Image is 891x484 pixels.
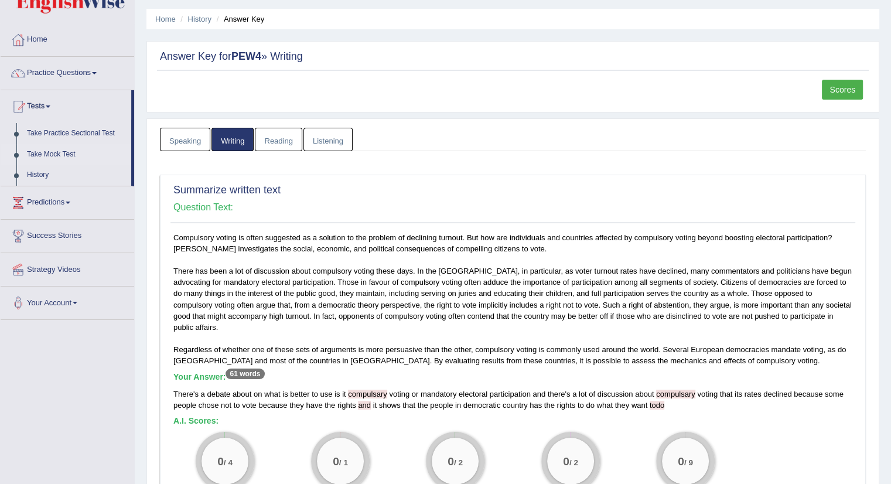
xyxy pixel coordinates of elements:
[233,390,252,398] span: about
[544,401,555,410] span: the
[226,369,264,379] sup: 61 words
[254,390,262,398] span: on
[589,390,595,398] span: of
[22,165,131,186] a: History
[173,390,193,398] span: There
[697,390,718,398] span: voting
[735,390,742,398] span: its
[207,390,230,398] span: debate
[160,128,210,152] a: Speaking
[684,458,693,466] small: / 9
[242,401,257,410] span: vote
[598,390,633,398] span: discussion
[1,253,134,282] a: Strategy Videos
[448,455,454,468] big: 0
[334,390,340,398] span: is
[557,401,575,410] span: rights
[173,388,852,411] div: ' '
[678,455,684,468] big: 0
[455,401,461,410] span: in
[339,458,348,466] small: / 1
[1,57,134,86] a: Practice Questions
[490,390,531,398] span: participation
[825,390,844,398] span: some
[566,390,571,398] span: s
[418,401,428,410] span: the
[454,458,463,466] small: / 2
[303,128,353,152] a: Listening
[379,401,401,410] span: shows
[224,458,233,466] small: / 4
[264,390,280,398] span: what
[231,50,261,62] strong: PEW4
[290,390,309,398] span: better
[635,390,654,398] span: about
[563,455,569,468] big: 0
[1,23,134,53] a: Home
[459,390,487,398] span: electoral
[794,390,822,398] span: because
[214,13,265,25] li: Answer Key
[548,390,565,398] span: there
[217,455,224,468] big: 0
[221,401,231,410] span: not
[421,390,456,398] span: mandatory
[656,390,695,398] span: Possible spelling mistake found. (did you mean: compulsory)
[234,401,240,410] span: to
[358,401,371,410] span: Use a comma before ‘and’ if it connects two independent clauses (unless they are closely connecte...
[173,372,265,381] b: Your Answer:
[22,123,131,144] a: Take Practice Sectional Test
[356,401,359,410] span: Use a comma before ‘and’ if it connects two independent clauses (unless they are closely connecte...
[572,390,576,398] span: a
[412,390,419,398] span: or
[579,390,587,398] span: lot
[745,390,762,398] span: rates
[631,401,647,410] span: want
[342,390,346,398] span: it
[173,416,219,425] b: A.I. Scores:
[173,202,852,213] h4: Question Text:
[1,186,134,216] a: Predictions
[194,390,199,398] span: s
[1,220,134,249] a: Success Stories
[389,390,409,398] span: voting
[1,287,134,316] a: Your Account
[320,390,333,398] span: use
[255,128,302,152] a: Reading
[1,90,131,120] a: Tests
[530,401,542,410] span: has
[763,390,791,398] span: declined
[373,401,377,410] span: it
[258,401,287,410] span: because
[306,401,322,410] span: have
[325,401,335,410] span: the
[596,401,612,410] span: what
[578,401,584,410] span: to
[173,185,852,196] h2: Summarize written text
[569,458,578,466] small: / 2
[720,390,733,398] span: that
[348,390,387,398] span: Possible spelling mistake found. (did you mean: compulsory)
[402,401,415,410] span: that
[463,401,501,410] span: democratic
[333,455,339,468] big: 0
[615,401,630,410] span: they
[211,128,254,152] a: Writing
[586,401,594,410] span: do
[312,390,318,398] span: to
[337,401,356,410] span: rights
[22,144,131,165] a: Take Mock Test
[199,401,219,410] span: chose
[289,401,304,410] span: they
[160,51,866,63] h2: Answer Key for » Writing
[188,15,211,23] a: History
[201,390,205,398] span: a
[430,401,453,410] span: people
[532,390,545,398] span: and
[155,15,176,23] a: Home
[503,401,528,410] span: country
[822,80,863,100] a: Scores
[282,390,288,398] span: is
[173,401,196,410] span: people
[650,401,664,410] span: It appears that a hyphen is missing in the noun “to-do” (= task) or did you mean the verb “to do”?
